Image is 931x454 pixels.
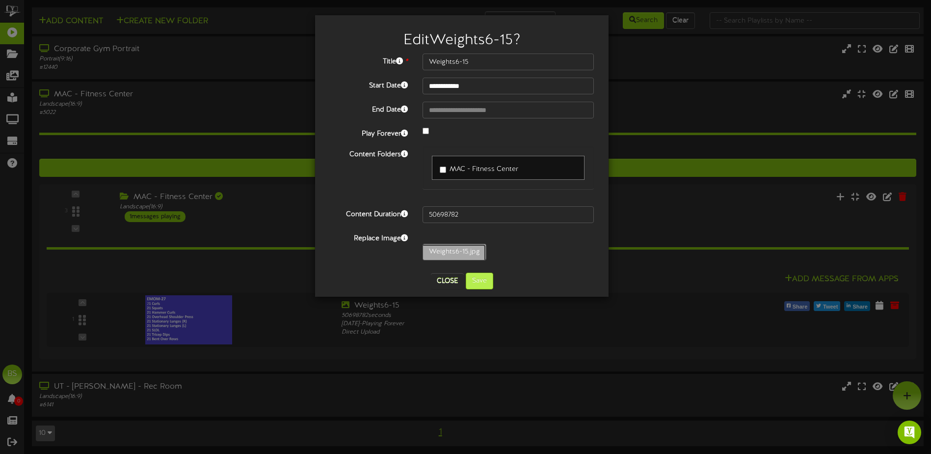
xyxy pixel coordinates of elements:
[450,166,518,173] span: MAC - Fitness Center
[322,126,415,139] label: Play Forever
[322,54,415,67] label: Title
[440,167,446,173] input: MAC - Fitness Center
[322,230,415,244] label: Replace Image
[898,421,921,444] div: Open Intercom Messenger
[322,102,415,115] label: End Date
[466,273,493,289] button: Save
[322,146,415,160] label: Content Folders
[431,273,464,289] button: Close
[330,32,594,49] h2: Edit Weights6-15 ?
[322,206,415,220] label: Content Duration
[423,54,594,70] input: Title
[322,78,415,91] label: Start Date
[423,206,594,223] input: 15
